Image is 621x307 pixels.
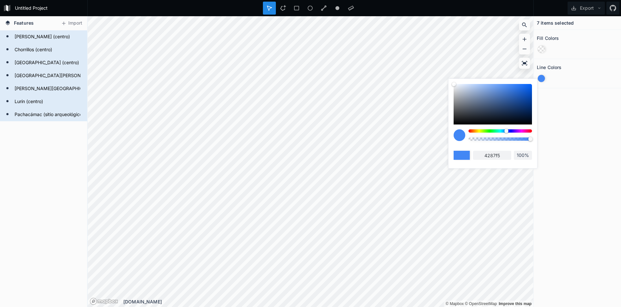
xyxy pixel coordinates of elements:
[123,298,533,305] div: [DOMAIN_NAME]
[499,301,532,306] a: Map feedback
[14,19,34,26] span: Features
[537,62,562,72] h2: Line Colors
[537,19,574,26] h4: 7 items selected
[446,301,464,306] a: Mapbox
[465,301,497,306] a: OpenStreetMap
[90,298,118,305] a: Mapbox logo
[58,18,85,29] button: Import
[568,2,605,15] button: Export
[537,33,559,43] h2: Fill Colors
